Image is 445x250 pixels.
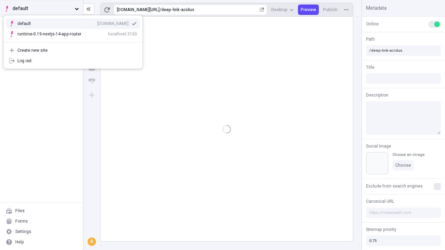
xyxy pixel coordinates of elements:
[366,92,388,98] span: Description
[366,143,391,149] span: Social Image
[366,183,423,189] span: Exclude from search engines
[393,152,424,157] div: Choose an image
[366,21,379,27] span: Online
[271,7,288,12] span: Desktop
[395,162,411,168] span: Choose
[15,218,28,224] div: Forms
[17,21,42,26] div: default
[17,31,81,37] div: runtime-0.19-nextjs-14-app-router
[298,5,319,15] button: Preview
[15,229,31,234] div: Settings
[366,208,441,218] input: https://makeswift.com
[320,5,340,15] button: Publish
[3,16,143,42] div: Suggestions
[15,208,25,214] div: Files
[15,239,24,245] div: Help
[366,36,375,42] span: Path
[323,7,338,12] span: Publish
[366,198,394,205] span: Canonical URL
[13,5,72,12] span: default
[108,31,137,37] div: localhost:3100
[88,238,95,245] div: A
[117,7,160,12] div: [URL][DOMAIN_NAME]
[366,64,374,70] span: Title
[86,75,98,87] button: Button
[366,226,396,233] span: Sitemap priority
[160,7,161,12] div: /
[393,160,414,170] button: Choose
[268,5,297,15] button: Desktop
[97,21,129,26] div: [DOMAIN_NAME]
[301,7,316,12] span: Preview
[161,7,258,12] div: deep-link-acidus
